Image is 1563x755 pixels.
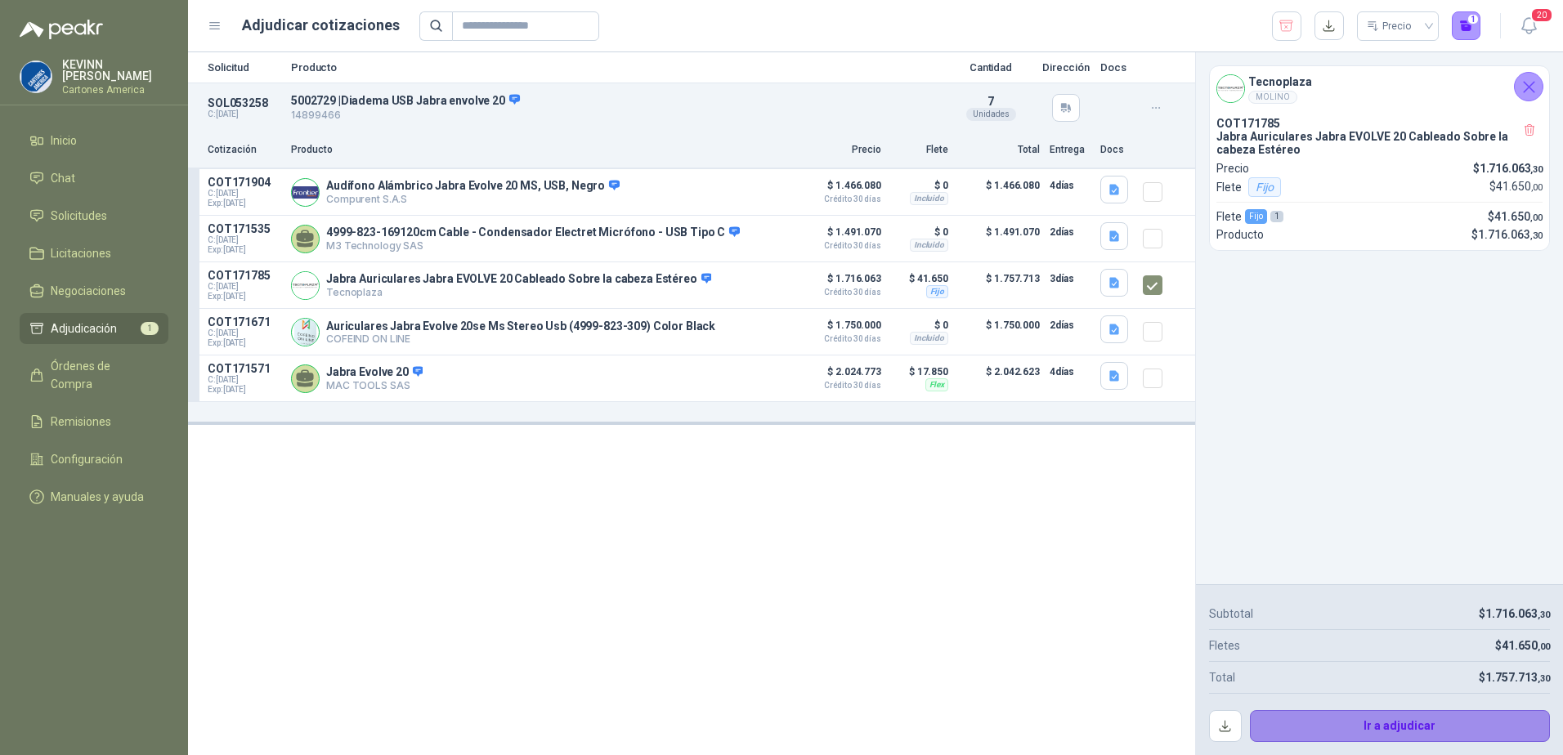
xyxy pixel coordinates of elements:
button: Cerrar [1514,72,1543,101]
p: M3 Technology SAS [326,239,740,252]
p: Audífono Alámbrico Jabra Evolve 20 MS, USB, Negro [326,179,620,194]
p: Subtotal [1209,605,1253,623]
p: Total [958,142,1040,158]
p: $ [1471,226,1543,243]
span: Negociaciones [51,282,126,300]
p: COT171785 [208,269,281,282]
p: $ 2.042.623 [958,362,1040,395]
a: Remisiones [20,406,168,437]
span: C: [DATE] [208,282,281,292]
div: Flex [925,378,948,391]
span: ,00 [1530,212,1543,223]
p: KEVINN [PERSON_NAME] [62,59,168,82]
span: Inicio [51,132,77,150]
h4: Tecnoplaza [1248,73,1312,91]
h1: Adjudicar cotizaciones [242,14,400,37]
p: Producto [291,62,940,73]
span: Exp: [DATE] [208,385,281,395]
span: Crédito 30 días [799,195,881,203]
p: 2 días [1050,315,1091,335]
span: C: [DATE] [208,235,281,245]
p: $ 17.850 [891,362,948,382]
span: ,00 [1531,182,1543,193]
div: Company LogoTecnoplazaMOLINO [1210,66,1549,110]
p: $ 1.466.080 [799,176,881,203]
div: MOLINO [1248,91,1297,104]
div: Precio [1367,14,1414,38]
p: Fletes [1209,637,1240,654]
span: Adjudicación [51,319,117,337]
span: Crédito 30 días [799,382,881,390]
span: Exp: [DATE] [208,245,281,255]
p: COT171571 [208,362,281,375]
div: Incluido [910,192,948,205]
span: ,00 [1538,641,1550,652]
span: Solicitudes [51,207,107,225]
p: Compurent S.A.S [326,193,620,205]
p: $ [1479,605,1550,623]
span: C: [DATE] [208,328,281,338]
p: Cartones America [62,85,168,95]
img: Logo peakr [20,20,103,39]
p: 2 días [1050,222,1091,242]
p: Cotización [208,142,281,158]
span: ,30 [1530,164,1543,175]
p: Entrega [1050,142,1091,158]
p: Flete [1216,177,1284,197]
p: C: [DATE] [208,109,281,119]
p: Producto [291,142,790,158]
p: Flete [891,142,948,158]
span: ,30 [1538,673,1550,684]
a: Inicio [20,125,168,156]
span: Crédito 30 días [799,242,881,250]
span: 41.650 [1496,180,1543,193]
p: COT171904 [208,176,281,189]
p: $ [1489,177,1543,197]
p: Flete [1216,208,1283,226]
span: 1.716.063 [1485,607,1550,620]
a: Manuales y ayuda [20,481,168,512]
p: $ 1.491.070 [799,222,881,250]
div: Fijo [1245,209,1267,224]
p: 3 días [1050,269,1091,288]
span: Licitaciones [51,244,111,262]
div: Unidades [966,108,1016,121]
span: 7 [988,95,994,108]
span: Configuración [51,450,123,468]
a: Órdenes de Compra [20,351,168,400]
span: Crédito 30 días [799,335,881,343]
p: MAC TOOLS SAS [326,379,423,391]
p: $ 0 [891,222,948,242]
img: Company Logo [292,272,319,299]
p: Producto [1216,226,1264,243]
p: $ 1.750.000 [799,315,881,343]
span: Chat [51,169,75,187]
p: Jabra Auriculares Jabra EVOLVE 20 Cableado Sobre la cabeza Estéreo [1216,130,1543,156]
p: Precio [1216,159,1249,177]
p: COFEIND ON LINE [326,333,715,345]
p: $ 1.757.713 [958,269,1040,302]
a: Negociaciones [20,275,168,306]
p: 4 días [1050,362,1091,382]
div: Incluido [910,239,948,252]
p: 5002729 | Diadema USB Jabra envolve 20 [291,93,940,108]
p: Dirección [1041,62,1091,73]
p: $ [1479,668,1550,686]
img: Company Logo [20,61,52,92]
p: Tecnoplaza [326,286,711,298]
span: ,30 [1538,610,1550,620]
p: $ 0 [891,176,948,195]
p: 4999-823-169120cm Cable - Condensador Electret Micrófono - USB Tipo C [326,226,740,240]
p: $ 2.024.773 [799,362,881,390]
p: SOL053258 [208,96,281,109]
p: 14899466 [291,108,940,123]
div: Fijo [926,285,948,298]
div: Incluido [910,332,948,345]
p: Total [1209,668,1235,686]
span: Remisiones [51,413,111,431]
p: $ 1.750.000 [958,315,1040,348]
img: Company Logo [292,319,319,346]
p: COT171785 [1216,117,1543,130]
span: C: [DATE] [208,375,281,385]
span: Exp: [DATE] [208,338,281,348]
